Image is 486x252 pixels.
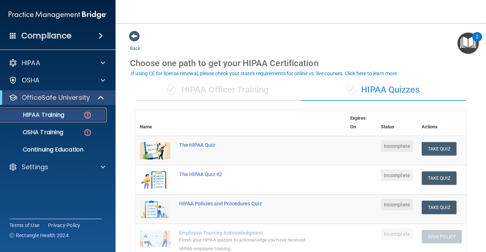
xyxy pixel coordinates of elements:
a: Terms of Use [9,222,39,229]
th: Status [377,110,417,136]
div: Employee Training Acknowledgment [179,230,310,236]
span: Ⓒ Rectangle Health 2024 [9,232,69,239]
p: OSHA Training [5,129,63,136]
div: If using CE for license renewal, please check your state's requirements for online vs. live cours... [131,71,398,76]
div: The HIPAA Quiz #2 [179,171,310,177]
p: Settings [22,163,48,171]
a: HIPAA [9,59,105,67]
div: Choose one path to get your HIPAA Certification [130,53,472,74]
button: Take Quiz [422,171,456,185]
button: Open Resource Center, 2 new notifications [457,33,479,54]
span: Incomplete [381,199,413,210]
a: Back [130,37,140,51]
p: HIPAA Training [5,111,64,119]
div: The HIPAA Quiz [179,142,310,148]
img: PMB logo [9,8,107,22]
p: OfficeSafe University [22,93,90,102]
img: danger-circle.6113f641.png [83,128,92,137]
button: Take Quiz [422,201,456,214]
span: Incomplete [381,228,413,240]
a: OfficeSafe University [9,93,105,102]
th: Actions [417,110,466,136]
p: HIPAA [22,59,40,67]
img: danger-circle.6113f641.png [83,111,92,120]
p: OSHA [22,76,40,85]
th: Name [135,110,175,136]
span: Incomplete [381,170,413,181]
p: Continuing Education [5,146,103,153]
div: HIPAA Policies and Procedures Quiz [179,201,310,206]
h4: Compliance [21,31,71,41]
button: If using CE for license renewal, please check your state's requirements for online vs. live cours... [130,70,399,77]
div: 2 [476,37,478,46]
a: Settings [9,163,105,171]
span: Incomplete [381,140,413,152]
th: Expires On [346,110,377,136]
div: HIPAA Officer Training [135,79,301,101]
div: HIPAA Quizzes [301,79,466,101]
span: ✓ [347,84,355,95]
a: Privacy Policy [48,222,81,229]
button: Sign Policy [422,230,462,243]
button: Take Quiz [422,142,456,155]
span: ✓ [168,84,175,95]
a: OSHA [9,76,105,85]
